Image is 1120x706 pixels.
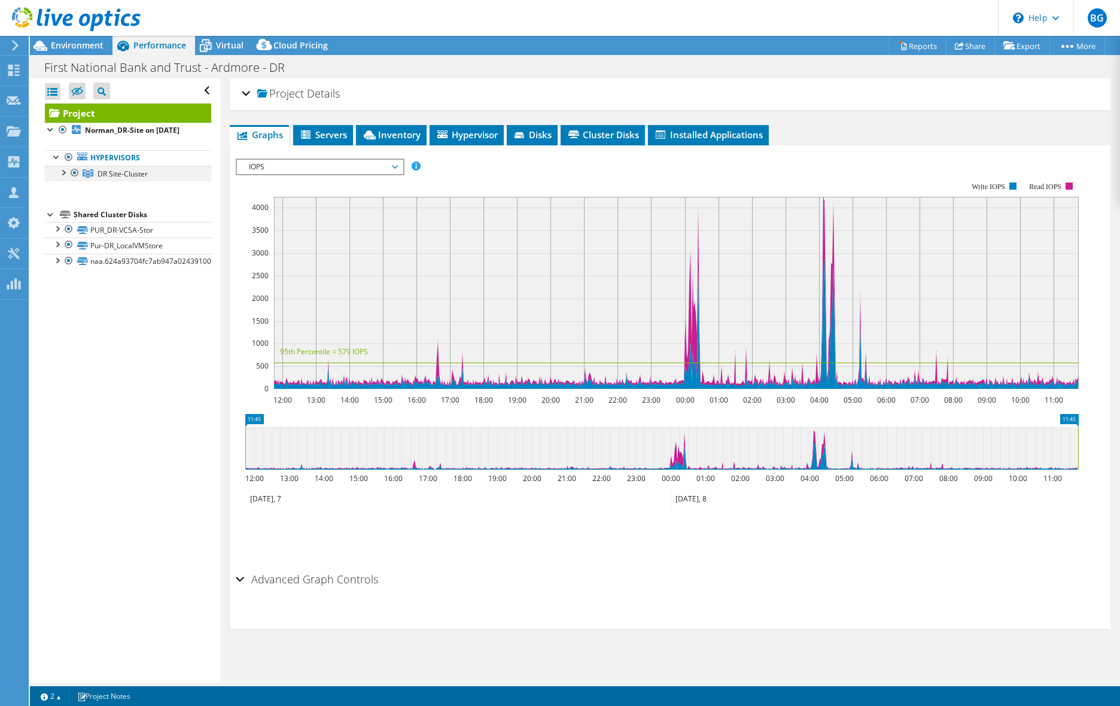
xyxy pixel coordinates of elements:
text: 01:00 [696,473,714,483]
text: 21:00 [557,473,576,483]
a: Norman_DR-Site on [DATE] [45,123,211,138]
a: Project Notes [69,689,139,704]
text: 23:00 [641,395,660,405]
span: Installed Applications [654,129,763,141]
text: 08:00 [939,473,957,483]
text: 03:00 [776,395,795,405]
a: DR Site-Cluster [45,166,211,181]
text: 19:00 [507,395,526,405]
text: 02:00 [742,395,761,405]
text: 22:00 [592,473,610,483]
text: 12:00 [273,395,291,405]
text: 0 [264,384,269,394]
text: 12:00 [245,473,263,483]
span: Cluster Disks [567,129,639,141]
a: Share [946,36,995,55]
span: Inventory [362,129,421,141]
svg: \n [1013,13,1024,23]
a: Hypervisors [45,150,211,166]
a: Export [994,36,1050,55]
text: 13:00 [279,473,298,483]
span: Environment [51,39,104,51]
text: 10:00 [1011,395,1029,405]
text: 03:00 [765,473,784,483]
a: More [1049,36,1105,55]
b: Norman_DR-Site on [DATE] [85,125,179,135]
text: 22:00 [608,395,626,405]
text: 14:00 [314,473,333,483]
text: Write IOPS [972,182,1005,191]
span: Virtual [216,39,244,51]
text: 17:00 [418,473,437,483]
text: 19:00 [488,473,506,483]
text: 20:00 [522,473,541,483]
span: IOPS [243,160,397,174]
text: 15:00 [349,473,367,483]
span: Performance [133,39,186,51]
text: 11:00 [1044,395,1063,405]
text: 2500 [252,270,269,281]
text: 09:00 [977,395,996,405]
a: Pur-DR_LocalVMStore [45,238,211,253]
text: 3500 [252,225,269,235]
text: 05:00 [835,473,853,483]
span: DR Site-Cluster [98,169,148,179]
text: 18:00 [474,395,492,405]
text: 01:00 [709,395,728,405]
span: Graphs [236,129,283,141]
text: Read IOPS [1029,182,1061,191]
text: 20:00 [541,395,559,405]
text: 21:00 [574,395,593,405]
span: Cloud Pricing [273,39,328,51]
text: 14:00 [340,395,358,405]
text: 3000 [252,248,269,258]
a: naa.624a93704fc7ab947a0243910001391c [45,254,211,269]
text: 07:00 [904,473,923,483]
text: 4000 [252,202,269,212]
h2: Advanced Graph Controls [236,567,378,591]
text: 13:00 [306,395,325,405]
span: BG [1088,8,1107,28]
span: Servers [299,129,347,141]
span: Details [307,86,340,101]
text: 05:00 [843,395,862,405]
span: Project [257,88,304,100]
text: 04:00 [809,395,828,405]
span: Hypervisor [436,129,498,141]
text: 06:00 [869,473,888,483]
text: 07:00 [910,395,929,405]
a: 2 [32,689,69,704]
h1: First National Bank and Trust - Ardmore - DR [39,61,303,74]
text: 15:00 [373,395,392,405]
text: 95th Percentile = 579 IOPS [280,346,368,357]
span: Disks [513,129,552,141]
a: Project [45,104,211,123]
text: 09:00 [973,473,992,483]
a: Reports [889,36,946,55]
text: 500 [256,361,269,371]
text: 04:00 [800,473,818,483]
text: 16:00 [407,395,425,405]
text: 17:00 [440,395,459,405]
text: 1000 [252,338,269,348]
div: Shared Cluster Disks [74,208,211,222]
text: 16:00 [384,473,402,483]
text: 08:00 [944,395,962,405]
text: 02:00 [731,473,749,483]
text: 10:00 [1008,473,1027,483]
text: 11:00 [1043,473,1061,483]
a: PUR_DR-VCSA-Stor [45,222,211,238]
text: 2000 [252,293,269,303]
text: 1500 [252,316,269,326]
text: 06:00 [876,395,895,405]
text: 18:00 [453,473,471,483]
text: 00:00 [661,473,680,483]
text: 00:00 [675,395,694,405]
text: 23:00 [626,473,645,483]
